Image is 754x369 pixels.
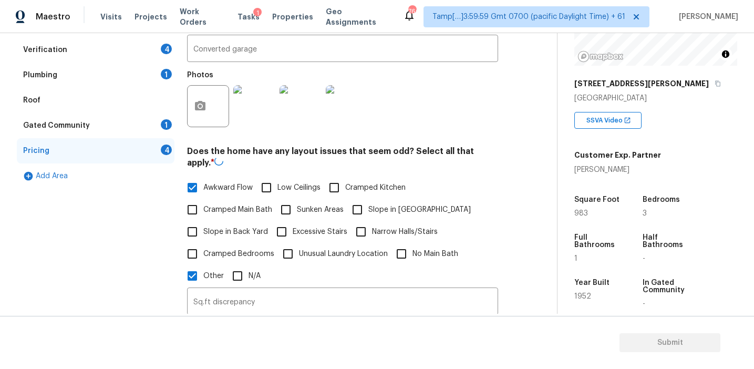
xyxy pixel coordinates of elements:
[326,6,390,27] span: Geo Assignments
[187,290,498,315] input: Enter the comment
[237,13,260,20] span: Tasks
[372,227,438,238] span: Narrow Halls/Stairs
[299,249,388,260] span: Unusual Laundry Location
[161,145,172,155] div: 4
[574,279,610,286] h5: Year Built
[23,120,90,131] div: Gated Community
[161,119,172,130] div: 1
[297,204,344,216] span: Sunken Areas
[643,234,691,249] h5: Half Bathrooms
[249,271,261,282] span: N/A
[187,37,498,62] input: Enter the comment
[23,95,40,106] div: Roof
[577,50,624,63] a: Mapbox homepage
[203,249,274,260] span: Cramped Bedrooms
[293,227,347,238] span: Excessive Stairs
[574,196,619,203] h5: Square Foot
[23,70,57,80] div: Plumbing
[253,8,262,18] div: 1
[23,45,67,55] div: Verification
[643,210,647,217] span: 3
[722,48,729,60] span: Toggle attribution
[643,300,645,307] span: -
[345,182,406,193] span: Cramped Kitchen
[408,6,416,17] div: 766
[574,112,642,129] div: SSVA Video
[574,93,737,104] div: [GEOGRAPHIC_DATA]
[203,271,224,282] span: Other
[574,234,623,249] h5: Full Bathrooms
[574,165,661,175] div: [PERSON_NAME]
[272,12,313,22] span: Properties
[713,79,722,88] button: Copy Address
[277,182,321,193] span: Low Ceilings
[203,227,268,238] span: Slope in Back Yard
[574,255,577,262] span: 1
[180,6,225,27] span: Work Orders
[675,12,738,22] span: [PERSON_NAME]
[624,117,631,124] img: Open In New Icon
[643,196,680,203] h5: Bedrooms
[574,293,591,300] span: 1952
[187,146,498,172] h4: Does the home have any layout issues that seem odd? Select all that apply.
[161,69,172,79] div: 1
[574,210,588,217] span: 983
[203,182,253,193] span: Awkward Flow
[586,115,627,126] span: SSVA Video
[203,204,272,216] span: Cramped Main Bath
[368,204,471,216] span: Slope in [GEOGRAPHIC_DATA]
[187,71,213,79] h5: Photos
[100,12,122,22] span: Visits
[23,146,49,156] div: Pricing
[719,48,732,60] button: Toggle attribution
[161,44,172,54] div: 4
[36,12,70,22] span: Maestro
[412,249,458,260] span: No Main Bath
[643,279,691,294] h5: In Gated Community
[643,255,645,262] span: -
[17,163,174,189] div: Add Area
[574,78,709,89] h5: [STREET_ADDRESS][PERSON_NAME]
[432,12,625,22] span: Tamp[…]3:59:59 Gmt 0700 (pacific Daylight Time) + 61
[135,12,167,22] span: Projects
[574,150,661,160] h5: Customer Exp. Partner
